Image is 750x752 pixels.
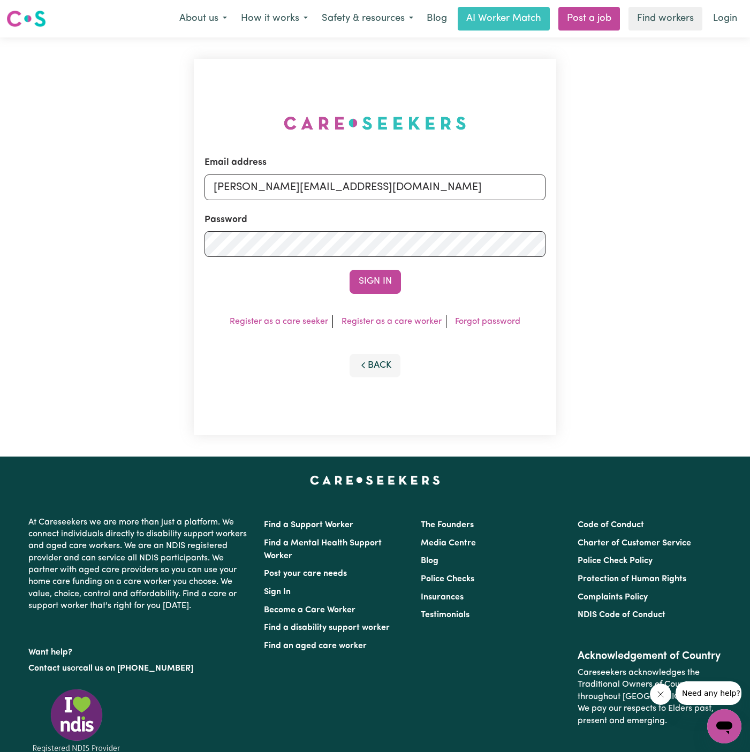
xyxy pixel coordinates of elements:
button: How it works [234,7,315,30]
a: NDIS Code of Conduct [578,611,665,619]
a: Register as a care worker [342,317,442,326]
a: Code of Conduct [578,521,644,529]
a: Careseekers logo [6,6,46,31]
a: Find workers [628,7,702,31]
iframe: Button to launch messaging window [707,709,741,743]
iframe: Message from company [676,681,741,705]
a: Find a Mental Health Support Worker [264,539,382,560]
a: Register as a care seeker [230,317,328,326]
a: Police Checks [421,575,474,583]
a: Media Centre [421,539,476,548]
a: Blog [421,557,438,565]
p: At Careseekers we are more than just a platform. We connect individuals directly to disability su... [28,512,251,617]
p: Want help? [28,642,251,658]
a: Post a job [558,7,620,31]
input: Email address [204,174,546,200]
a: Charter of Customer Service [578,539,691,548]
label: Email address [204,156,267,170]
iframe: Close message [650,683,671,705]
button: Back [350,354,401,377]
a: Sign In [264,588,291,596]
a: The Founders [421,521,474,529]
a: Find a disability support worker [264,624,390,632]
a: Careseekers home page [310,476,440,484]
a: Find an aged care worker [264,642,367,650]
label: Password [204,213,247,227]
h2: Acknowledgement of Country [578,650,722,663]
a: Find a Support Worker [264,521,353,529]
a: Protection of Human Rights [578,575,686,583]
a: Contact us [28,664,71,673]
img: Careseekers logo [6,9,46,28]
a: Testimonials [421,611,469,619]
button: Sign In [350,270,401,293]
a: AI Worker Match [458,7,550,31]
p: or [28,658,251,679]
button: Safety & resources [315,7,420,30]
a: Insurances [421,593,464,602]
a: Blog [420,7,453,31]
a: Become a Care Worker [264,606,355,614]
a: Police Check Policy [578,557,653,565]
a: Post your care needs [264,569,347,578]
p: Careseekers acknowledges the Traditional Owners of Country throughout [GEOGRAPHIC_DATA]. We pay o... [578,663,722,731]
a: call us on [PHONE_NUMBER] [79,664,193,673]
a: Complaints Policy [578,593,648,602]
button: About us [172,7,234,30]
a: Forgot password [455,317,520,326]
a: Login [707,7,744,31]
